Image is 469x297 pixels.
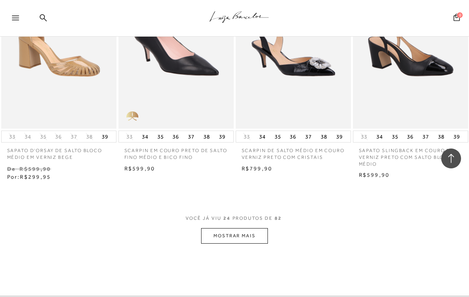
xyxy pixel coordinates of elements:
button: 37 [303,131,314,142]
button: 39 [99,131,110,142]
button: 37 [420,131,431,142]
a: SCARPIN DE SALTO MÉDIO EM COURO VERNIZ PRETO COM CRISTAIS [236,143,351,161]
small: R$599,90 [19,166,51,172]
button: 33 [7,133,18,141]
button: 34 [140,131,151,142]
img: golden_caliandra_v6.png [118,105,146,129]
a: SCARPIN EM COURO PRETO DE SALTO FINO MÉDIO E BICO FINO [118,143,234,161]
span: 82 [275,215,282,221]
button: 39 [217,131,228,142]
span: Por: [7,174,51,180]
a: SAPATO SLINGBACK EM COURO E VERNIZ PRETO COM SALTO BLOCO MÉDIO [353,143,468,167]
button: 38 [436,131,447,142]
button: 36 [53,133,64,141]
button: 36 [287,131,298,142]
button: 37 [68,133,79,141]
button: 33 [241,133,252,141]
button: 0 [451,13,462,24]
button: 39 [334,131,345,142]
span: R$599,90 [359,172,390,178]
button: 33 [359,133,370,141]
button: 35 [38,133,49,141]
button: 35 [390,131,401,142]
button: 34 [22,133,33,141]
a: SAPATO D'ORSAY DE SALTO BLOCO MÉDIO EM VERNIZ BEGE [1,143,116,161]
button: 38 [201,131,212,142]
span: VOCÊ JÁ VIU PRODUTOS DE [186,215,284,221]
button: 37 [186,131,197,142]
button: 35 [155,131,166,142]
button: 35 [272,131,283,142]
span: R$599,90 [124,165,155,172]
button: 33 [124,133,135,141]
button: 38 [318,131,329,142]
span: R$799,90 [242,165,273,172]
button: MOSTRAR MAIS [201,228,268,244]
span: 0 [457,12,463,18]
span: 24 [223,215,231,221]
button: 36 [405,131,416,142]
small: De [7,166,16,172]
span: R$299,95 [20,174,51,180]
button: 38 [84,133,95,141]
button: 34 [257,131,268,142]
button: 39 [451,131,462,142]
button: 34 [374,131,385,142]
button: 36 [170,131,181,142]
